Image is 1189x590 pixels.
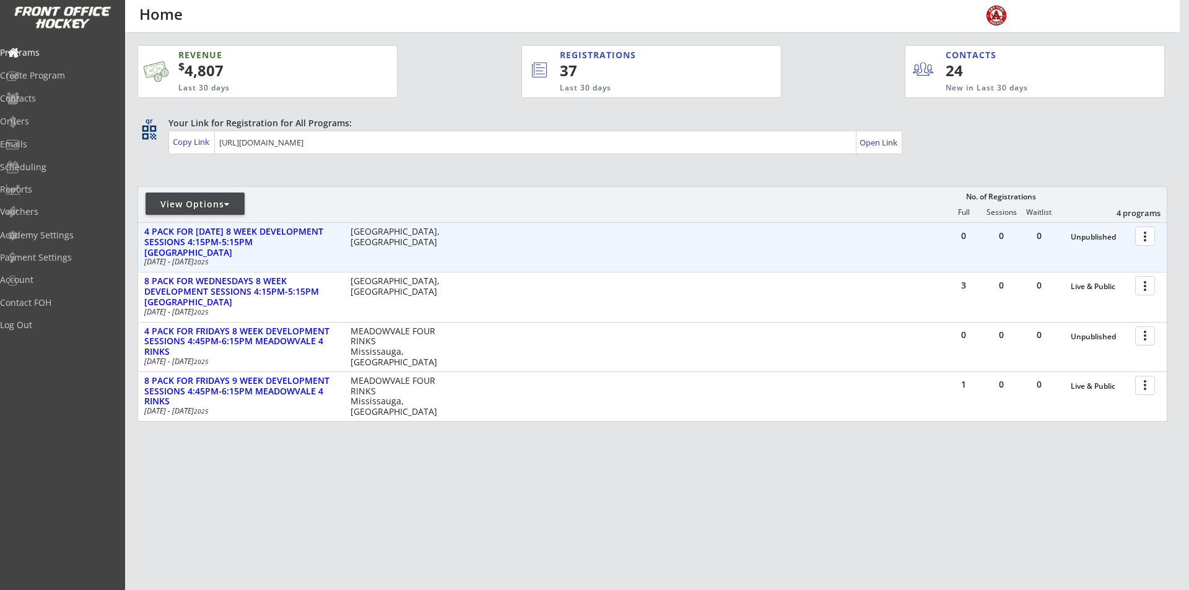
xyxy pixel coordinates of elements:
div: 0 [983,331,1020,339]
div: qr [141,117,156,125]
div: Live & Public [1071,382,1129,391]
div: [DATE] - [DATE] [144,308,334,316]
div: Last 30 days [560,83,730,93]
div: 8 PACK FOR WEDNESDAYS 8 WEEK DEVELOPMENT SESSIONS 4:15PM-5:15PM [GEOGRAPHIC_DATA] [144,276,338,307]
div: 0 [1021,232,1058,240]
div: Copy Link [173,136,212,147]
div: Waitlist [1020,208,1057,217]
div: [GEOGRAPHIC_DATA], [GEOGRAPHIC_DATA] [351,227,448,248]
div: 4 programs [1096,207,1161,219]
div: Full [945,208,982,217]
div: 0 [1021,331,1058,339]
div: No. of Registrations [962,193,1039,201]
div: Unpublished [1071,233,1129,241]
div: Sessions [983,208,1020,217]
em: 2025 [194,357,209,366]
div: [DATE] - [DATE] [144,358,334,365]
button: more_vert [1135,276,1155,295]
div: 0 [945,331,982,339]
div: [DATE] - [DATE] [144,407,334,415]
div: Live & Public [1071,282,1129,291]
div: 37 [560,60,739,81]
div: Unpublished [1071,332,1129,341]
div: 3 [945,281,982,290]
div: 24 [946,60,1022,81]
em: 2025 [194,258,209,266]
div: Open Link [860,137,899,148]
div: 0 [945,232,982,240]
div: 0 [983,281,1020,290]
div: Your Link for Registration for All Programs: [168,117,1129,129]
button: qr_code [140,123,159,142]
div: 1 [945,380,982,389]
div: 0 [1021,281,1058,290]
sup: $ [178,59,185,74]
div: 0 [983,232,1020,240]
div: [DATE] - [DATE] [144,258,334,266]
button: more_vert [1135,376,1155,395]
div: 4 PACK FOR FRIDAYS 8 WEEK DEVELOPMENT SESSIONS 4:45PM-6:15PM MEADOWVALE 4 RINKS [144,326,338,357]
a: Open Link [860,134,899,151]
div: 8 PACK FOR FRIDAYS 9 WEEK DEVELOPMENT SESSIONS 4:45PM-6:15PM MEADOWVALE 4 RINKS [144,376,338,407]
div: MEADOWVALE FOUR RINKS Mississauga, [GEOGRAPHIC_DATA] [351,376,448,417]
button: more_vert [1135,326,1155,345]
div: REVENUE [178,49,337,61]
div: CONTACTS [946,49,1002,61]
div: View Options [146,198,245,210]
div: 4 PACK FOR [DATE] 8 WEEK DEVELOPMENT SESSIONS 4:15PM-5:15PM [GEOGRAPHIC_DATA] [144,227,338,258]
div: Last 30 days [178,83,337,93]
div: 0 [1021,380,1058,389]
div: REGISTRATIONS [560,49,723,61]
em: 2025 [194,308,209,316]
div: New in Last 30 days [946,83,1107,93]
div: 4,807 [178,60,358,81]
div: [GEOGRAPHIC_DATA], [GEOGRAPHIC_DATA] [351,276,448,297]
div: 0 [983,380,1020,389]
div: MEADOWVALE FOUR RINKS Mississauga, [GEOGRAPHIC_DATA] [351,326,448,368]
em: 2025 [194,407,209,415]
button: more_vert [1135,227,1155,246]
